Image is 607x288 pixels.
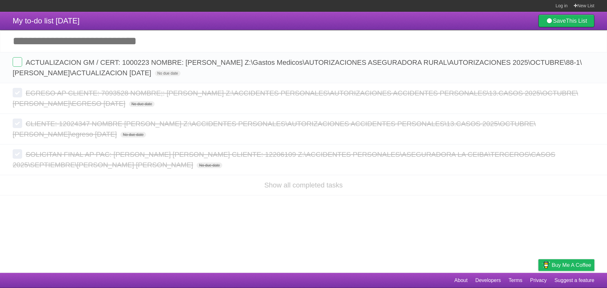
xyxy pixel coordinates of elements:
span: EGRESO AP CLIENTE: 7093528 NOMBRE;: [PERSON_NAME] Z:\ACCIDENTES PERSONALES\AUTORIZACIONES ACCIDEN... [13,89,578,107]
span: No due date [197,162,222,168]
a: About [454,274,468,286]
b: This List [566,18,587,24]
a: Show all completed tasks [264,181,343,189]
span: SOLICITAN FINAL AP PAC: [PERSON_NAME] [PERSON_NAME] CLIENTE: 12206109 Z:\ACCIDENTES PERSONALES\AS... [13,150,555,169]
span: ACTUALIZACION GM / CERT: 1000223 NOMBRE: [PERSON_NAME] Z:\Gastos Medicos\AUTORIZACIONES ASEGURADO... [13,58,582,77]
a: Developers [475,274,501,286]
span: No due date [155,70,181,76]
a: Suggest a feature [555,274,594,286]
label: Done [13,88,22,97]
label: Done [13,149,22,159]
span: CLIENTE: 12024347 NOMBRE [PERSON_NAME] Z:\ACCIDENTES PERSONALES\AUTORIZACIONES ACCIDENTES PERSONA... [13,120,536,138]
span: No due date [120,132,146,138]
span: No due date [129,101,155,107]
span: My to-do list [DATE] [13,16,80,25]
label: Done [13,119,22,128]
a: SaveThis List [538,15,594,27]
span: Buy me a coffee [552,260,591,271]
a: Buy me a coffee [538,259,594,271]
label: Done [13,57,22,67]
a: Privacy [530,274,547,286]
a: Terms [509,274,523,286]
img: Buy me a coffee [542,260,550,270]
